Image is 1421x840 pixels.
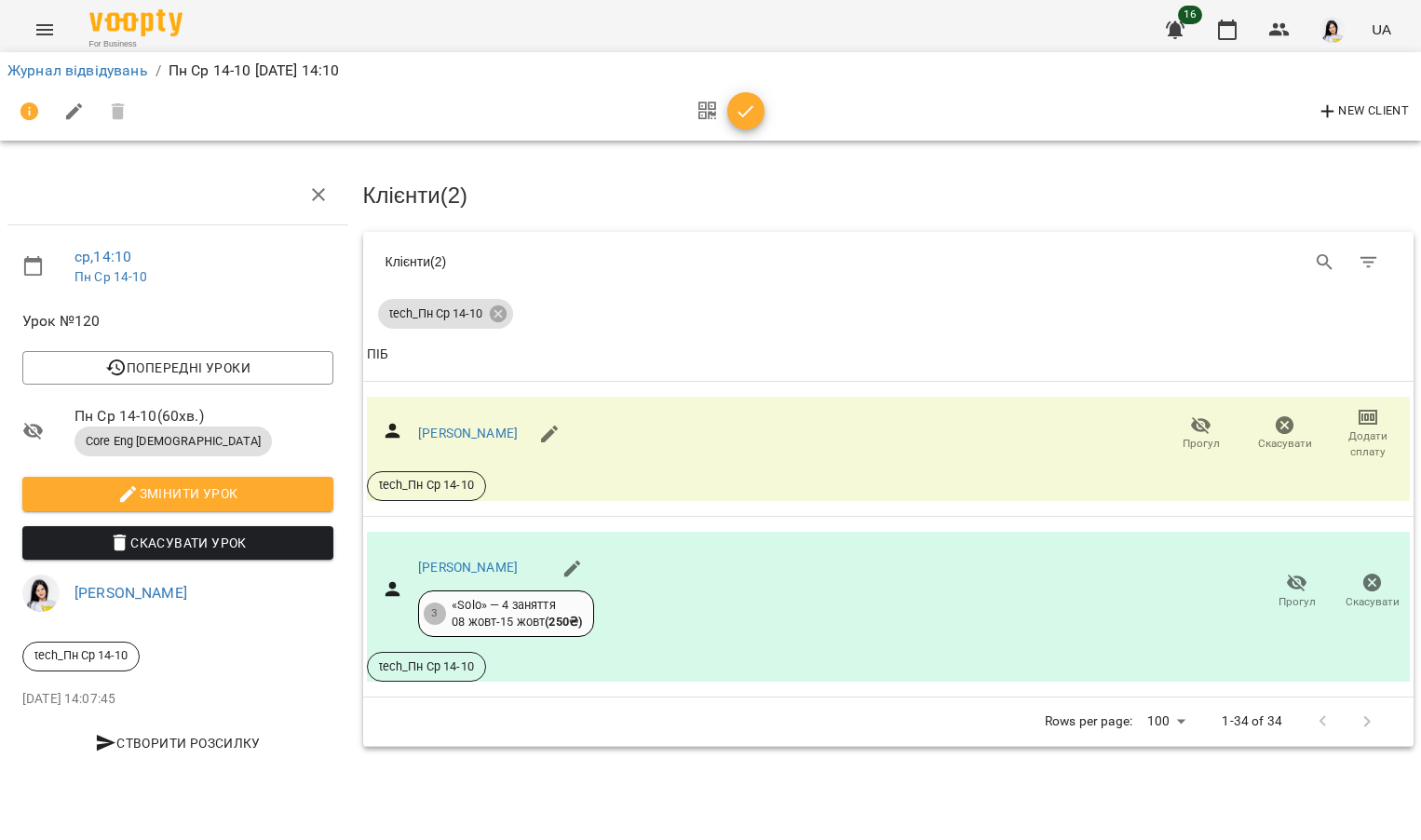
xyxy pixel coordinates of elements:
[1334,565,1410,617] button: Скасувати
[1319,17,1346,43] img: 2db0e6d87653b6f793ba04c219ce5204.jpg
[1243,408,1327,460] button: Скасувати
[74,433,272,450] span: Core Eng [DEMOGRAPHIC_DATA]
[74,269,148,284] a: Пн Ср 14-10
[74,584,187,602] a: [PERSON_NAME]
[169,60,340,82] p: Пн Ср 14-10 [DATE] 14:10
[30,732,326,754] span: Створити розсилку
[452,597,582,631] div: «Solo» — 4 заняття 08 жовт - 15 жовт
[22,726,333,760] button: Створити розсилку
[367,344,388,366] div: ПІБ
[22,575,60,612] img: 2db0e6d87653b6f793ba04c219ce5204.jpg
[7,60,1414,82] nav: breadcrumb
[23,647,139,664] span: tech_Пн Ср 14-10
[156,60,161,82] li: /
[1303,240,1347,285] button: Search
[1259,565,1334,617] button: Прогул
[1279,594,1316,610] span: Прогул
[22,7,67,52] button: Menu
[1364,12,1399,47] button: UA
[418,426,518,440] a: [PERSON_NAME]
[1222,712,1281,731] p: 1-34 of 34
[22,477,333,510] button: Змінити урок
[367,344,1411,366] span: ПІБ
[367,344,388,366] div: Sort
[89,38,183,50] span: For Business
[1159,408,1243,460] button: Прогул
[363,183,1414,208] h3: Клієнти ( 2 )
[37,532,318,554] span: Скасувати Урок
[1326,408,1410,460] button: Додати сплату
[1312,97,1414,127] button: New Client
[1178,6,1202,24] span: 16
[37,482,318,505] span: Змінити урок
[22,690,333,709] p: [DATE] 14:07:45
[1317,101,1409,123] span: New Client
[22,526,333,560] button: Скасувати Урок
[363,232,1414,291] div: Table Toolbar
[22,642,140,671] div: tech_Пн Ср 14-10
[22,351,333,385] button: Попередні уроки
[7,61,148,79] a: Журнал відвідувань
[1346,594,1400,610] span: Скасувати
[386,252,875,271] div: Клієнти ( 2 )
[1372,20,1391,39] span: UA
[545,615,582,629] b: ( 250 ₴ )
[378,299,513,329] div: tech_Пн Ср 14-10
[74,248,131,265] a: ср , 14:10
[1347,240,1391,285] button: Фільтр
[89,9,183,36] img: Voopty Logo
[1258,436,1312,452] span: Скасувати
[368,477,485,494] span: tech_Пн Ср 14-10
[368,658,485,675] span: tech_Пн Ср 14-10
[1045,712,1132,731] p: Rows per page:
[22,310,333,332] span: Урок №120
[37,357,318,379] span: Попередні уроки
[1183,436,1220,452] span: Прогул
[1140,708,1192,735] div: 100
[424,603,446,625] div: 3
[1337,428,1399,460] span: Додати сплату
[418,560,518,575] a: [PERSON_NAME]
[74,405,333,427] span: Пн Ср 14-10 ( 60 хв. )
[378,305,494,322] span: tech_Пн Ср 14-10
